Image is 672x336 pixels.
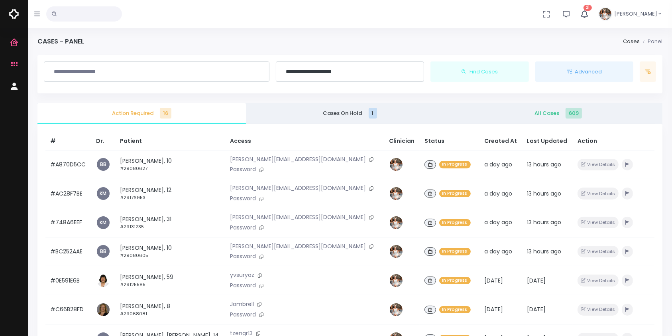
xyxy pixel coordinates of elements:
td: [PERSON_NAME], 10 [115,150,225,179]
button: Find Cases [430,61,529,82]
span: In Progress [439,161,471,168]
a: BB [97,245,110,258]
span: a day ago [484,160,512,168]
img: Logo Horizontal [9,6,19,22]
span: a day ago [484,218,512,226]
span: 609 [566,108,582,119]
th: Dr. [91,132,116,150]
h4: Cases - Panel [37,38,84,45]
img: Header Avatar [598,7,613,21]
th: Access [225,132,384,150]
p: Password [230,223,379,232]
th: Action [573,132,654,150]
span: All Cases [460,109,656,117]
span: a day ago [484,190,512,198]
a: KM [97,216,110,229]
span: 1 [369,108,377,119]
p: [PERSON_NAME][EMAIL_ADDRESS][DOMAIN_NAME] [230,242,379,251]
span: [DATE] [527,277,546,285]
span: 13 hours ago [527,190,561,198]
button: Advanced [535,61,634,82]
button: View Details [578,217,619,228]
td: [PERSON_NAME], 59 [115,266,225,295]
td: #BC252AAE [45,237,91,266]
button: View Details [578,188,619,199]
span: 21 [584,5,592,11]
span: In Progress [439,277,471,285]
p: Password [230,310,379,319]
button: View Details [578,275,619,286]
small: #29125585 [120,281,145,288]
td: [PERSON_NAME], 10 [115,237,225,266]
td: #C66B28FD [45,295,91,324]
span: [DATE] [484,277,503,285]
small: #29176953 [120,194,145,201]
span: Action Required [44,109,240,117]
p: Password [230,194,379,203]
span: 13 hours ago [527,160,561,168]
th: Patient [115,132,225,150]
th: Created At [479,132,523,150]
th: # [45,132,91,150]
small: #29080627 [120,165,147,172]
td: [PERSON_NAME], 8 [115,295,225,324]
th: Status [420,132,479,150]
small: #29068081 [120,310,147,317]
p: Password [230,252,379,261]
th: Last Updated [522,132,573,150]
button: View Details [578,159,619,170]
span: In Progress [439,190,471,198]
p: [PERSON_NAME][EMAIL_ADDRESS][DOMAIN_NAME] [230,213,379,222]
td: #AC28F7BE [45,179,91,208]
a: KM [97,187,110,200]
p: Password [230,281,379,290]
button: View Details [578,246,619,257]
p: [PERSON_NAME][EMAIL_ADDRESS][DOMAIN_NAME] [230,184,379,193]
p: [PERSON_NAME][EMAIL_ADDRESS][DOMAIN_NAME] [230,155,379,164]
small: #29131235 [120,223,144,230]
a: BB [97,158,110,171]
li: Panel [640,38,662,45]
span: In Progress [439,306,471,314]
td: #A870D5CC [45,150,91,179]
td: [PERSON_NAME], 12 [115,179,225,208]
span: a day ago [484,247,512,255]
span: 13 hours ago [527,218,561,226]
td: [PERSON_NAME], 31 [115,208,225,237]
p: Password [230,165,379,174]
span: [DATE] [484,305,503,313]
a: Cases [623,38,640,45]
button: View Details [578,304,619,315]
td: #0E591E6B [45,266,91,295]
span: Cases On Hold [252,109,448,117]
span: 13 hours ago [527,247,561,255]
td: #748A6EEF [45,208,91,237]
span: 16 [160,108,171,119]
p: Jombrell [230,300,379,309]
small: #29080605 [120,252,148,259]
span: [DATE] [527,305,546,313]
span: [PERSON_NAME] [614,10,657,18]
th: Clinician [384,132,420,150]
span: In Progress [439,248,471,255]
span: In Progress [439,219,471,227]
p: yvsuryaz [230,271,379,280]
